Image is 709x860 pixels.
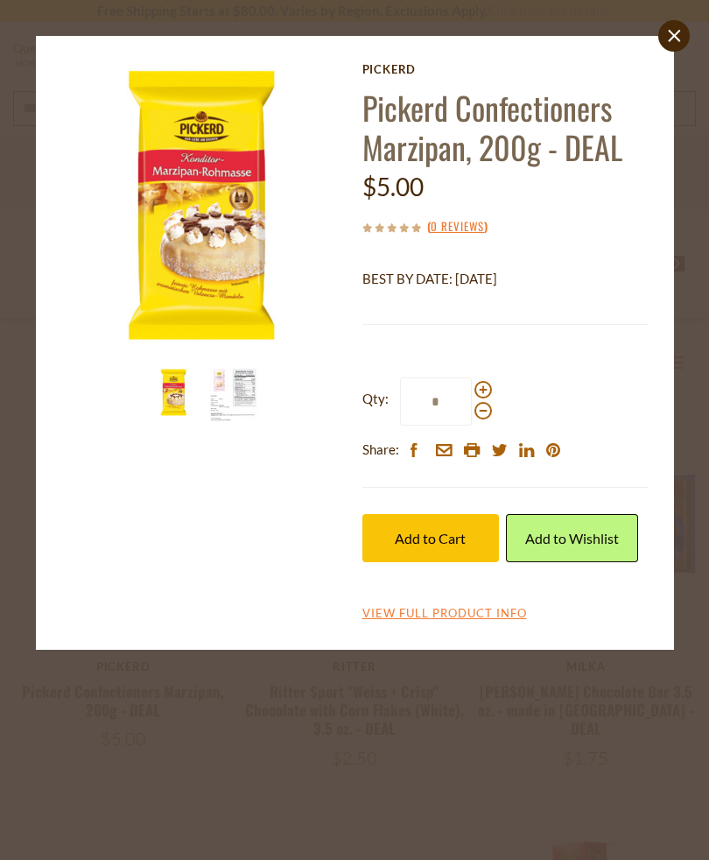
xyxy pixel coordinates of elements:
[362,268,648,290] p: BEST BY DATE: [DATE]
[62,62,347,348] img: Pickerd Confectioners Marzipan, 200g - DEAL
[506,514,638,562] a: Add to Wishlist
[362,172,424,201] span: $5.00
[362,606,527,622] a: View Full Product Info
[150,368,199,417] img: Pickerd Confectioners Marzipan, 200g - DEAL
[362,84,622,170] a: Pickerd Confectioners Marzipan, 200g - DEAL
[431,217,484,236] a: 0 Reviews
[209,368,258,422] img: Pickerd Confectioners Marzipan, 200g - DEAL
[362,62,648,76] a: Pickerd
[400,377,472,426] input: Qty:
[362,439,399,461] span: Share:
[395,530,466,546] span: Add to Cart
[427,217,488,235] span: ( )
[362,514,499,562] button: Add to Cart
[362,388,389,410] strong: Qty:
